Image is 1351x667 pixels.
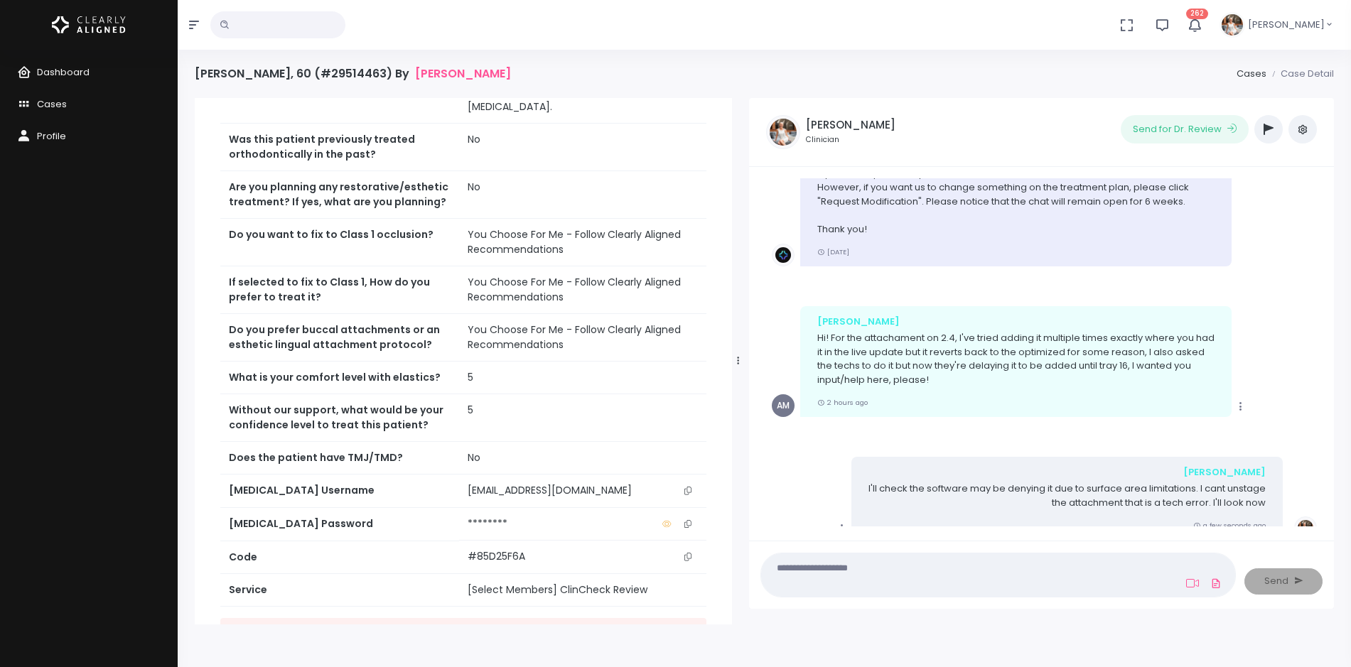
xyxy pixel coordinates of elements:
a: Add Files [1207,570,1224,596]
th: Does the patient have TMJ/TMD? [220,442,459,475]
img: Header Avatar [1220,12,1245,38]
button: Send for Dr. Review [1121,115,1249,143]
th: Do you prefer buccal attachments or an esthetic lingual attachment protocol? [220,314,459,362]
th: Code [220,541,459,573]
p: Hi! For the attachament on 2.4, I've tried adding it multiple times exactly where you had it in t... [817,331,1215,386]
td: You Choose For Me - Follow Clearly Aligned Recommendations [459,219,706,266]
small: [DATE] [817,247,849,256]
th: Do you want to fix to Class 1 occlusion? [220,219,459,266]
h4: [PERSON_NAME], 60 (#29514463) By [195,67,511,80]
th: Was this patient previously treated orthodontically in the past? [220,124,459,171]
th: Without our support, what would be your confidence level to treat this patient? [220,394,459,442]
td: You Choose For Me - Follow Clearly Aligned Recommendations [459,314,706,362]
h5: [PERSON_NAME] [806,119,895,131]
th: [MEDICAL_DATA] Password [220,508,459,541]
small: a few seconds ago [1193,521,1266,530]
span: AM [772,394,795,417]
li: Case Detail [1266,67,1334,81]
a: Add Loom Video [1183,577,1202,589]
th: Are you planning any restorative/esthetic treatment? If yes, what are you planning? [220,171,459,219]
a: Cases [1237,67,1266,80]
td: No [459,442,706,475]
span: Cases [37,97,67,111]
div: [Select Members] ClinCheck Review [468,582,698,597]
span: [PERSON_NAME] [1248,18,1325,32]
div: scrollable content [760,178,1323,526]
th: What is your comfort level with elastics? [220,362,459,394]
div: [PERSON_NAME] [817,315,1215,329]
td: 5 [459,362,706,394]
td: #85D25F6A [459,541,706,573]
td: You Choose For Me - Follow Clearly Aligned Recommendations [459,266,706,314]
td: [EMAIL_ADDRESS][DOMAIN_NAME] [459,475,706,507]
span: 262 [1186,9,1208,19]
th: Service [220,574,459,607]
th: If selected to fix to Class 1, How do you prefer to treat it? [220,266,459,314]
small: 2 hours ago [817,398,868,407]
div: [PERSON_NAME] [868,465,1266,479]
span: Profile [37,129,66,143]
div: scrollable content [195,98,732,624]
td: 5 [459,394,706,442]
th: [MEDICAL_DATA] Username [220,475,459,508]
small: Clinician [806,134,895,146]
td: No [459,124,706,171]
a: [PERSON_NAME] [415,67,511,80]
a: Access Service [220,618,706,644]
p: Hi Dr. , the case for [PERSON_NAME] is ready for your review. If you are satisfied with the ClinC... [817,139,1215,237]
span: Dashboard [37,65,90,79]
p: I'll check the software may be denying it due to surface area limitations. I cant unstage the att... [868,482,1266,509]
img: Logo Horizontal [52,10,126,40]
td: No [459,171,706,219]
